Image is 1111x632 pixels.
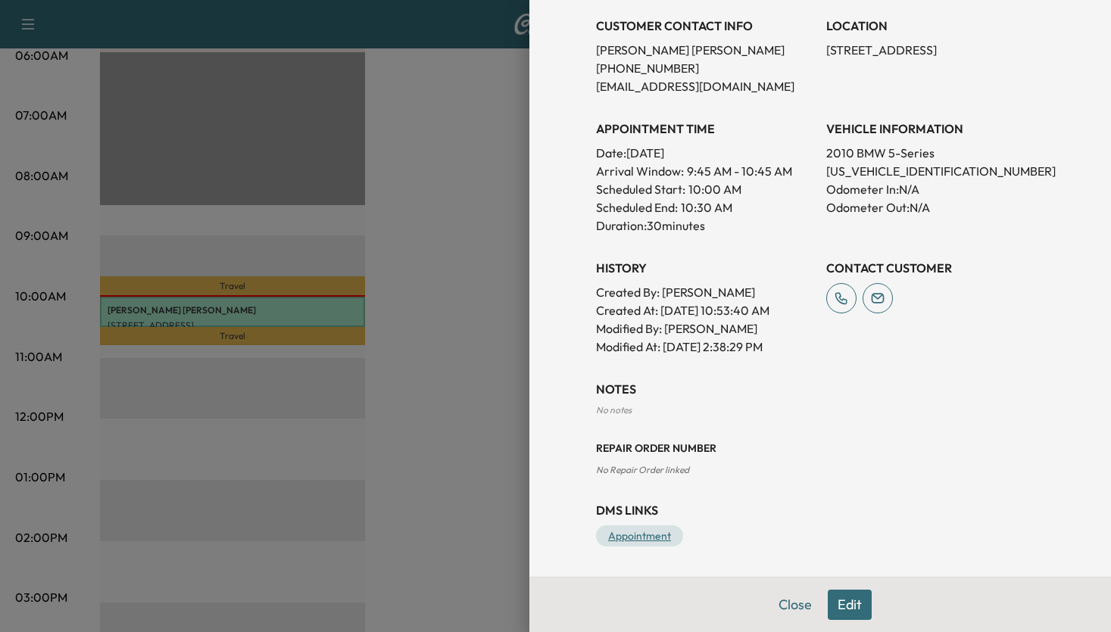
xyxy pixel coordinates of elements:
[769,590,822,620] button: Close
[596,404,1044,416] div: No notes
[596,198,678,216] p: Scheduled End:
[596,338,814,356] p: Modified At : [DATE] 2:38:29 PM
[826,259,1044,277] h3: CONTACT CUSTOMER
[681,198,732,216] p: 10:30 AM
[596,525,683,546] a: Appointment
[596,301,814,319] p: Created At : [DATE] 10:53:40 AM
[826,162,1044,180] p: [US_VEHICLE_IDENTIFICATION_NUMBER]
[596,77,814,95] p: [EMAIL_ADDRESS][DOMAIN_NAME]
[596,259,814,277] h3: History
[596,380,1044,398] h3: NOTES
[596,441,1044,456] h3: Repair Order number
[596,144,814,162] p: Date: [DATE]
[596,501,1044,519] h3: DMS Links
[596,59,814,77] p: [PHONE_NUMBER]
[596,120,814,138] h3: APPOINTMENT TIME
[596,17,814,35] h3: CUSTOMER CONTACT INFO
[826,144,1044,162] p: 2010 BMW 5-Series
[828,590,872,620] button: Edit
[596,180,685,198] p: Scheduled Start:
[687,162,792,180] span: 9:45 AM - 10:45 AM
[826,120,1044,138] h3: VEHICLE INFORMATION
[688,180,741,198] p: 10:00 AM
[826,17,1044,35] h3: LOCATION
[596,464,689,475] span: No Repair Order linked
[596,319,814,338] p: Modified By : [PERSON_NAME]
[826,198,1044,216] p: Odometer Out: N/A
[596,162,814,180] p: Arrival Window:
[826,180,1044,198] p: Odometer In: N/A
[826,41,1044,59] p: [STREET_ADDRESS]
[596,216,814,235] p: Duration: 30 minutes
[596,41,814,59] p: [PERSON_NAME] [PERSON_NAME]
[596,283,814,301] p: Created By : [PERSON_NAME]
